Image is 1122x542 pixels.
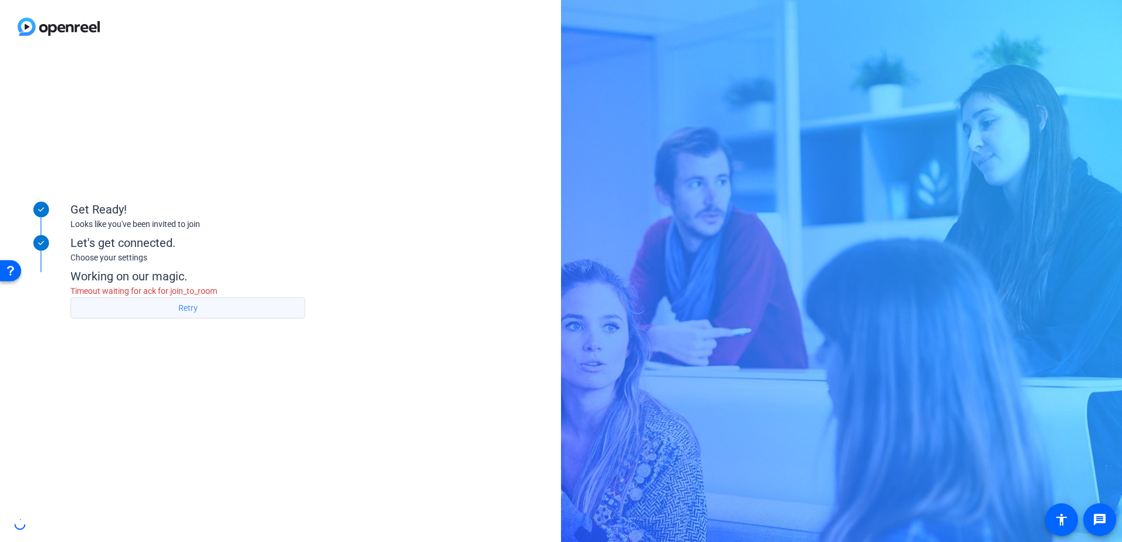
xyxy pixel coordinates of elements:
[70,297,305,319] button: Retry
[70,234,305,252] div: Let's get connected.
[1055,513,1069,527] mat-icon: accessibility
[70,201,305,218] div: Get Ready!
[1093,513,1107,527] mat-icon: message
[178,297,198,319] span: Retry
[70,285,305,297] div: Timeout waiting for ack for join_to_room
[70,267,305,285] div: Working on our magic.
